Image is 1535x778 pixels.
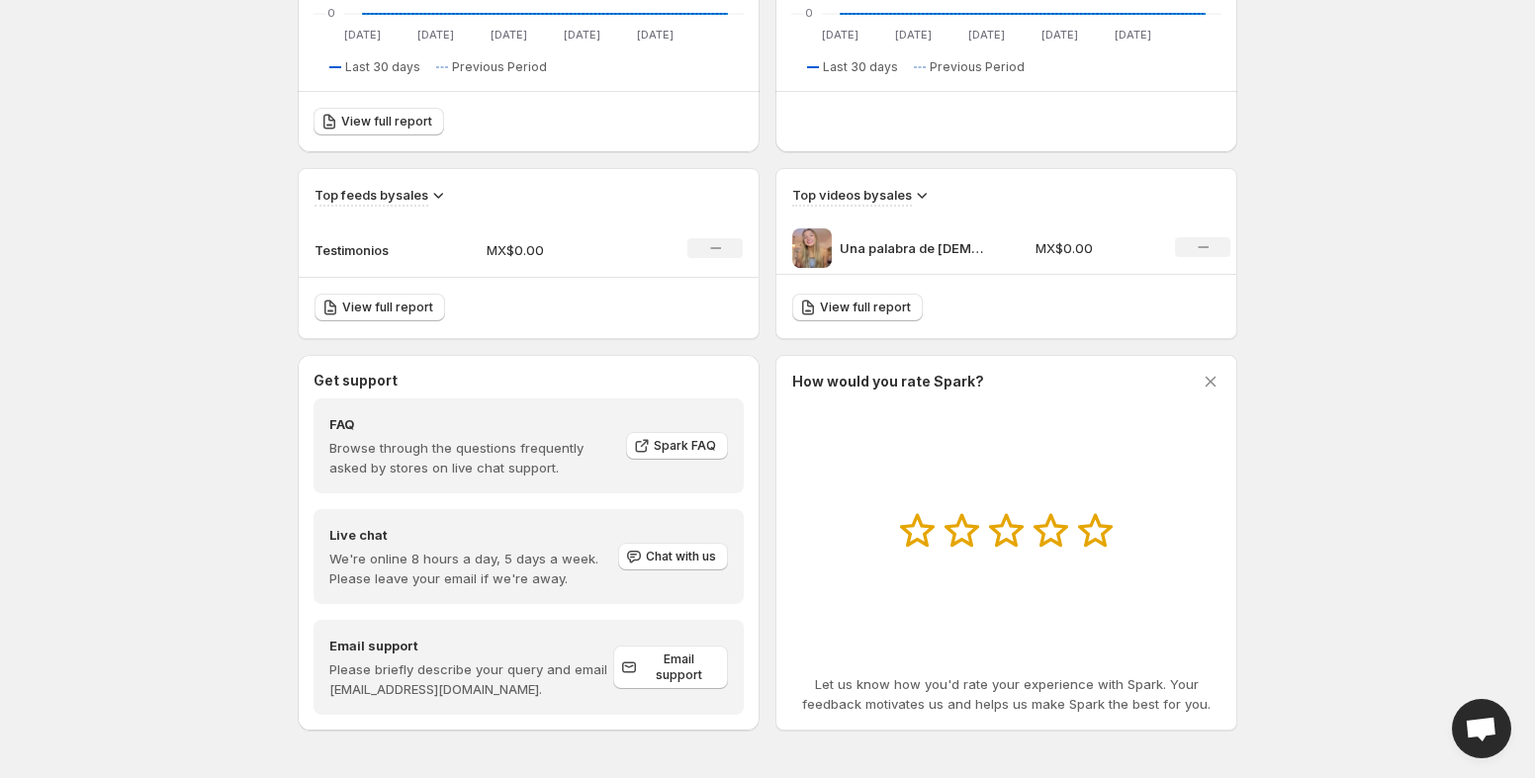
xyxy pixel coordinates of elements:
[487,240,627,260] p: MX$0.00
[329,414,612,434] h4: FAQ
[968,28,1005,42] text: [DATE]
[822,28,858,42] text: [DATE]
[646,549,716,564] span: Chat with us
[327,6,335,20] text: 0
[564,28,600,42] text: [DATE]
[805,6,813,20] text: 0
[626,432,728,460] a: Spark FAQ
[341,114,432,130] span: View full report
[329,636,613,655] h4: Email support
[417,28,454,42] text: [DATE]
[613,646,728,689] a: Email support
[792,294,923,321] a: View full report
[342,300,433,315] span: View full report
[1452,699,1511,758] div: Open chat
[315,185,428,205] h3: Top feeds by sales
[1041,28,1078,42] text: [DATE]
[1115,28,1151,42] text: [DATE]
[637,28,674,42] text: [DATE]
[895,28,932,42] text: [DATE]
[792,228,832,268] img: Una palabra de Dios puede cambiar tu da o tu vida Este frasco me ha ayudado muchsimo Cuando estoy...
[792,674,1220,714] p: Let us know how you'd rate your experience with Spark. Your feedback motivates us and helps us ma...
[820,300,911,315] span: View full report
[792,185,912,205] h3: Top videos by sales
[1036,238,1152,258] p: MX$0.00
[654,438,716,454] span: Spark FAQ
[314,371,398,390] h3: Get support
[329,549,616,588] p: We're online 8 hours a day, 5 days a week. Please leave your email if we're away.
[930,59,1025,75] span: Previous Period
[314,108,444,135] a: View full report
[329,438,612,477] p: Browse through the questions frequently asked by stores on live chat support.
[344,28,381,42] text: [DATE]
[329,659,613,699] p: Please briefly describe your query and email [EMAIL_ADDRESS][DOMAIN_NAME].
[315,294,445,321] a: View full report
[618,543,728,570] button: Chat with us
[823,59,898,75] span: Last 30 days
[641,651,716,683] span: Email support
[315,240,413,260] p: Testimonios
[345,59,420,75] span: Last 30 days
[840,238,988,258] p: Una palabra de [DEMOGRAPHIC_DATA] puede cambiar tu da o tu vida Este [PERSON_NAME] me ha ayudado ...
[329,525,616,545] h4: Live chat
[491,28,527,42] text: [DATE]
[452,59,547,75] span: Previous Period
[792,372,984,391] h3: How would you rate Spark?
